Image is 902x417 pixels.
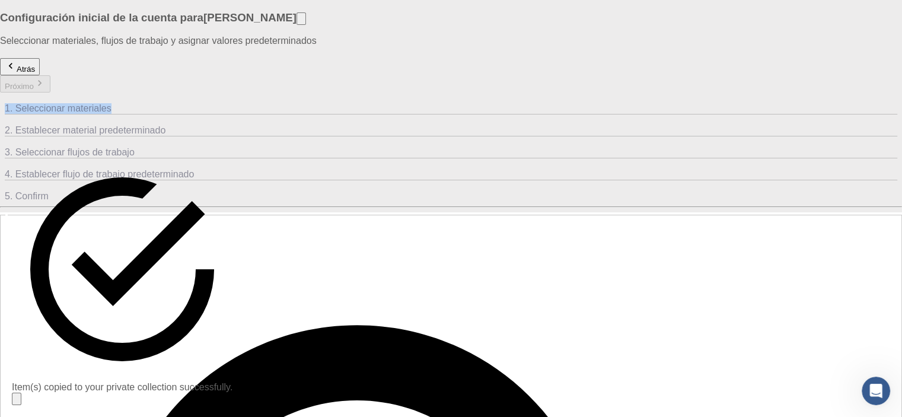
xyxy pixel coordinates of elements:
iframe: Chat en vivo de Intercom [862,377,890,405]
span: Soporte [24,8,66,19]
font: Próximo [5,82,34,91]
font: 4. Establecer flujo de trabajo predeterminado [5,169,194,179]
div: Item(s) copied to your private collection successfully. [12,382,232,393]
font: 2. Establecer material predeterminado [5,125,165,135]
font: Atrás [17,65,35,74]
font: 1. Seleccionar materiales [5,103,111,113]
button: Close [12,393,21,405]
font: 5. Confirm [5,191,49,201]
font: [PERSON_NAME] [203,11,297,24]
font: 3. Seleccionar flujos de trabajo [5,147,135,157]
